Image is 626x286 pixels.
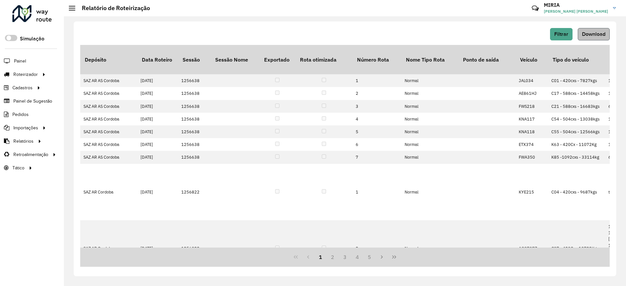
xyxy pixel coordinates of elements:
td: SAZ AR AS Cordoba [80,74,137,87]
td: 1256638 [178,151,211,164]
td: Normal [401,164,458,221]
td: 1256822 [178,220,211,277]
th: Tipo do veículo [548,45,605,74]
td: [DATE] [137,100,178,113]
span: Cadastros [12,84,33,91]
span: Roteirizador [13,71,38,78]
td: 2 [352,87,401,100]
td: KNA118 [515,125,548,138]
span: [PERSON_NAME] [PERSON_NAME] [544,8,608,14]
button: 3 [339,251,351,263]
td: 1256638 [178,100,211,113]
td: [DATE] [137,87,178,100]
a: Contato Rápido [528,1,542,15]
span: Tático [12,164,24,171]
td: 3 [352,100,401,113]
td: SAZ AR AS Cordoba [80,125,137,138]
td: 7 [352,151,401,164]
td: SAZ AR AS Cordoba [80,113,137,125]
button: Last Page [388,251,400,263]
th: Número Rota [352,45,401,74]
button: Filtrar [550,28,573,40]
td: AE861HJ [515,87,548,100]
th: Nome Tipo Rota [401,45,458,74]
td: C17 - 588cxs - 14458kgs [548,87,605,100]
button: 1 [314,251,327,263]
td: 1256638 [178,74,211,87]
td: [DATE] [137,151,178,164]
td: Normal [401,125,458,138]
td: [DATE] [137,113,178,125]
span: Painel [14,58,26,64]
td: Normal [401,138,458,151]
span: Pedidos [12,111,29,118]
td: SAZ AR AS Cordoba [80,151,137,164]
td: C01 - 420cxs - 7827kgs [548,74,605,87]
td: 5 [352,125,401,138]
td: 1256638 [178,87,211,100]
h2: Relatório de Roteirização [75,5,150,12]
th: Sessão [178,45,211,74]
td: 4 [352,113,401,125]
td: K63 - 420Cx - 11072Kg [548,138,605,151]
td: SAZ AR AS Cordoba [80,138,137,151]
th: Exportado [260,45,295,74]
td: 2 [352,220,401,277]
button: Next Page [376,251,388,263]
th: Data Roteiro [137,45,178,74]
button: 2 [326,251,339,263]
span: Relatórios [13,138,34,145]
td: C07 - 420Cx - 13722Kg [548,220,605,277]
td: 1 [352,74,401,87]
th: Depósito [80,45,137,74]
td: C04 - 420cxs - 9687kgs [548,164,605,221]
span: Filtrar [554,31,568,37]
span: Download [582,31,605,37]
td: SAZ AR AS Cordoba [80,87,137,100]
td: 1256638 [178,113,211,125]
td: AG870PZ [515,220,548,277]
td: KYE215 [515,164,548,221]
td: 1 [352,164,401,221]
td: 1256638 [178,138,211,151]
td: 6 [352,138,401,151]
td: [DATE] [137,125,178,138]
button: 4 [351,251,364,263]
button: Download [578,28,610,40]
td: [DATE] [137,138,178,151]
td: Normal [401,87,458,100]
label: Simulação [20,35,44,43]
th: Rota otimizada [295,45,352,74]
td: Normal [401,220,458,277]
td: KNA117 [515,113,548,125]
span: Importações [13,124,38,131]
span: Painel de Sugestão [13,98,52,105]
td: C21 - 588cxs - 16683kgs [548,100,605,113]
td: C55 - 504cxs - 12566kgs [548,125,605,138]
td: [DATE] [137,164,178,221]
td: [DATE] [137,220,178,277]
td: 1256822 [178,164,211,221]
td: SAZ AR Cordoba [80,220,137,277]
td: ETX374 [515,138,548,151]
span: Retroalimentação [13,151,48,158]
td: Normal [401,74,458,87]
td: FWA350 [515,151,548,164]
td: FWS218 [515,100,548,113]
th: Veículo [515,45,548,74]
td: 1256638 [178,125,211,138]
button: 5 [364,251,376,263]
h3: MIRIA [544,2,608,8]
td: Normal [401,113,458,125]
td: Normal [401,100,458,113]
td: SAZ AR Cordoba [80,164,137,221]
th: Sessão Nome [211,45,260,74]
th: Ponto de saída [458,45,515,74]
td: JAL034 [515,74,548,87]
td: Normal [401,151,458,164]
td: K85 -1092cxs - 33114kg [548,151,605,164]
td: C54 - 504cxs - 13038kgs [548,113,605,125]
td: [DATE] [137,74,178,87]
td: SAZ AR AS Cordoba [80,100,137,113]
